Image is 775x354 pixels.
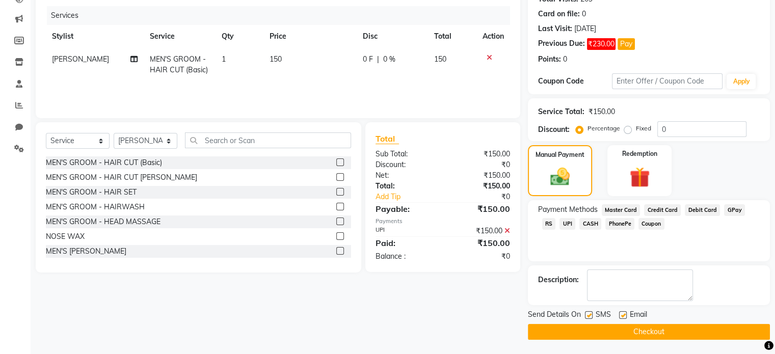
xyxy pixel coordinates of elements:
div: MEN'S GROOM - HEAD MASSAGE [46,216,161,227]
div: ₹0 [455,192,517,202]
div: Coupon Code [538,76,612,87]
div: MEN'S GROOM - HAIR SET [46,187,137,198]
div: ₹150.00 [443,149,518,159]
div: 0 [582,9,586,19]
div: ₹0 [443,251,518,262]
img: _gift.svg [623,165,656,190]
img: _cash.svg [544,166,576,188]
button: Pay [618,38,635,50]
div: ₹150.00 [443,181,518,192]
span: MEN'S GROOM - HAIR CUT (Basic) [150,55,208,74]
a: Add Tip [368,192,455,202]
div: MEN'S [PERSON_NAME] [46,246,126,257]
div: Last Visit: [538,23,572,34]
span: 0 F [363,54,373,65]
span: Credit Card [644,204,681,216]
div: Payable: [368,203,443,215]
div: [DATE] [574,23,596,34]
span: 150 [434,55,446,64]
div: NOSE WAX [46,231,85,242]
div: Description: [538,275,579,285]
label: Fixed [636,124,651,133]
span: RS [542,218,556,230]
span: SMS [596,309,611,322]
div: Total: [368,181,443,192]
span: | [377,54,379,65]
th: Qty [216,25,263,48]
span: CASH [579,218,601,230]
div: Net: [368,170,443,181]
div: Discount: [538,124,570,135]
div: Card on file: [538,9,580,19]
label: Redemption [622,149,657,158]
label: Percentage [587,124,620,133]
div: MEN'S GROOM - HAIRWASH [46,202,145,212]
label: Manual Payment [536,150,584,159]
th: Action [476,25,510,48]
div: Discount: [368,159,443,170]
span: 0 % [383,54,395,65]
div: Previous Due: [538,38,585,50]
div: Service Total: [538,106,584,117]
span: [PERSON_NAME] [52,55,109,64]
input: Enter Offer / Coupon Code [612,73,723,89]
div: UPI [368,226,443,236]
div: Points: [538,54,561,65]
div: ₹150.00 [443,226,518,236]
div: 0 [563,54,567,65]
div: Sub Total: [368,149,443,159]
th: Disc [357,25,428,48]
div: ₹150.00 [443,237,518,249]
button: Apply [727,74,756,89]
th: Service [144,25,216,48]
span: Payment Methods [538,204,598,215]
span: Total [376,133,399,144]
div: Paid: [368,237,443,249]
span: 1 [222,55,226,64]
span: Debit Card [685,204,720,216]
button: Checkout [528,324,770,340]
div: Balance : [368,251,443,262]
div: ₹150.00 [443,203,518,215]
span: Email [630,309,647,322]
th: Price [263,25,357,48]
div: MEN'S GROOM - HAIR CUT (Basic) [46,157,162,168]
span: ₹230.00 [587,38,616,50]
th: Total [428,25,476,48]
span: Send Details On [528,309,581,322]
span: UPI [559,218,575,230]
span: Master Card [602,204,640,216]
div: MEN'S GROOM - HAIR CUT [PERSON_NAME] [46,172,197,183]
div: ₹150.00 [443,170,518,181]
div: Services [47,6,518,25]
div: ₹150.00 [589,106,615,117]
span: PhonePe [605,218,634,230]
span: GPay [724,204,745,216]
input: Search or Scan [185,132,351,148]
span: 150 [270,55,282,64]
div: ₹0 [443,159,518,170]
div: Payments [376,217,510,226]
span: Coupon [638,218,664,230]
th: Stylist [46,25,144,48]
